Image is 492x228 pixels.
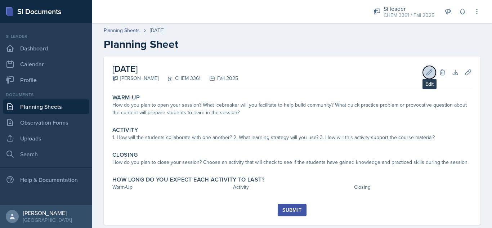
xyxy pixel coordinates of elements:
div: CHEM 3361 / Fall 2025 [384,12,434,19]
div: How do you plan to close your session? Choose an activity that will check to see if the students ... [112,158,472,166]
div: Activity [233,183,351,191]
div: How do you plan to open your session? What icebreaker will you facilitate to help build community... [112,101,472,116]
div: CHEM 3361 [158,75,201,82]
a: Uploads [3,131,89,146]
div: Closing [354,183,472,191]
a: Planning Sheets [3,99,89,114]
h2: Planning Sheet [104,38,480,51]
div: 1. How will the students collaborate with one another? 2. What learning strategy will you use? 3.... [112,134,472,141]
div: [PERSON_NAME] [23,209,72,216]
button: Submit [278,204,306,216]
h2: [DATE] [112,62,238,75]
a: Dashboard [3,41,89,55]
div: Fall 2025 [201,75,238,82]
div: Submit [282,207,301,213]
label: How long do you expect each activity to last? [112,176,264,183]
div: Help & Documentation [3,173,89,187]
a: Calendar [3,57,89,71]
button: Edit [423,66,436,79]
div: [PERSON_NAME] [112,75,158,82]
div: Si leader [3,33,89,40]
a: Profile [3,73,89,87]
div: Documents [3,91,89,98]
div: [DATE] [150,27,164,34]
div: Si leader [384,4,434,13]
a: Search [3,147,89,161]
a: Observation Forms [3,115,89,130]
a: Planning Sheets [104,27,140,34]
div: [GEOGRAPHIC_DATA] [23,216,72,224]
div: Warm-Up [112,183,230,191]
label: Activity [112,126,138,134]
label: Closing [112,151,138,158]
label: Warm-Up [112,94,140,101]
